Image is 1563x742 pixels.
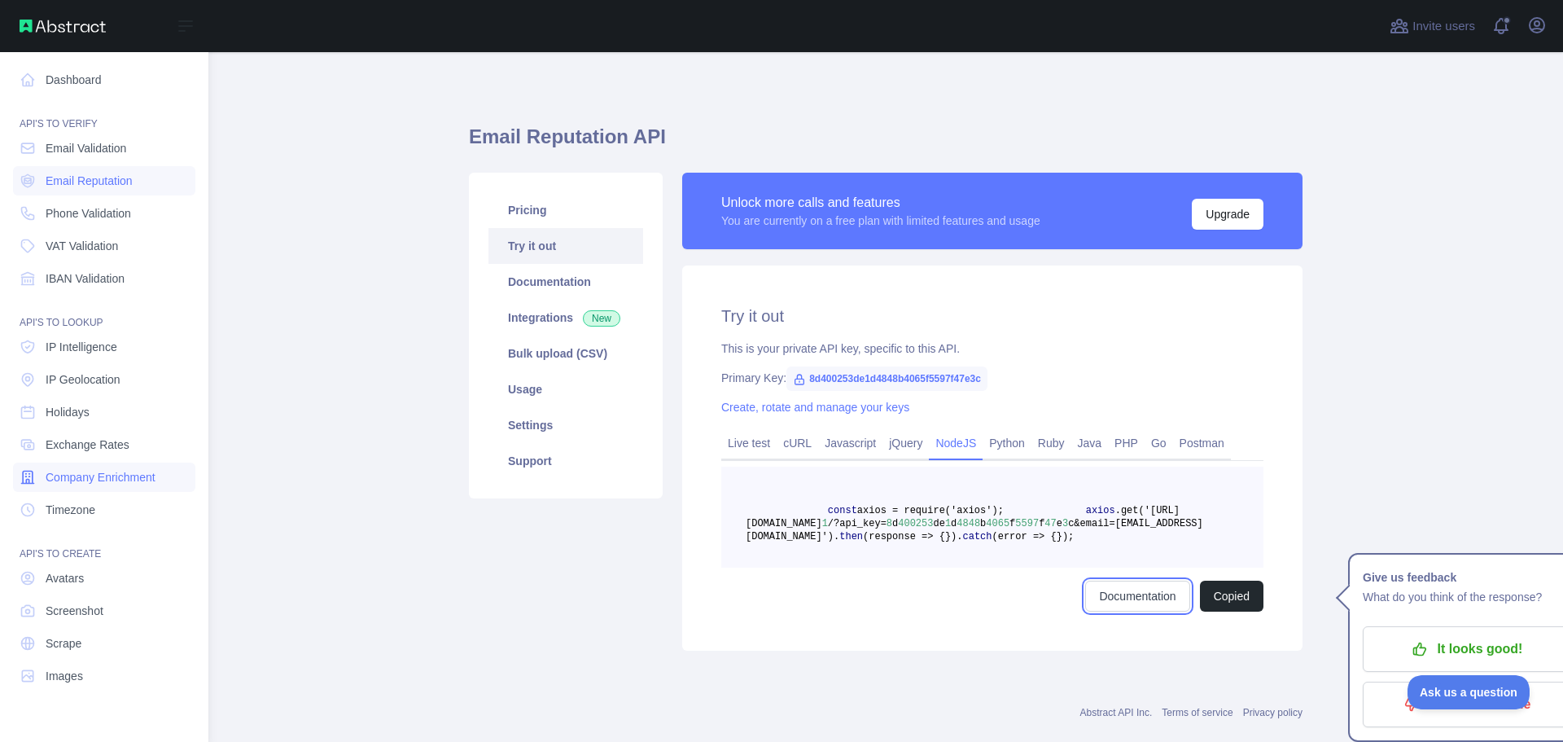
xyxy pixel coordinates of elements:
[13,296,195,329] div: API'S TO LOOKUP
[46,603,103,619] span: Screenshot
[951,518,957,529] span: d
[13,199,195,228] a: Phone Validation
[1408,675,1530,709] iframe: Toggle Customer Support
[929,430,983,456] a: NodeJS
[46,238,118,254] span: VAT Validation
[834,531,839,542] span: .
[13,332,195,362] a: IP Intelligence
[13,397,195,427] a: Holidays
[1057,531,1075,542] span: });
[777,430,818,456] a: cURL
[822,518,828,529] span: 1
[46,635,81,652] span: Scrape
[828,505,857,516] span: const
[488,443,643,479] a: Support
[1243,707,1302,718] a: Privacy policy
[786,367,987,391] span: 8d400253de1d4848b4065f5597f47e3c
[721,193,1040,213] div: Unlock more calls and features
[1173,430,1231,456] a: Postman
[46,270,125,287] span: IBAN Validation
[945,518,951,529] span: 1
[1015,518,1039,529] span: 5597
[46,173,133,189] span: Email Reputation
[818,430,882,456] a: Javascript
[13,596,195,626] a: Screenshot
[882,430,929,456] a: jQuery
[46,437,129,453] span: Exchange Rates
[46,469,155,485] span: Company Enrichment
[46,371,120,388] span: IP Geolocation
[721,370,1263,386] div: Primary Key:
[13,661,195,691] a: Images
[1057,518,1062,529] span: e
[46,140,126,156] span: Email Validation
[986,518,1009,529] span: 4065
[488,192,643,228] a: Pricing
[20,20,106,33] img: Abstract API
[828,518,887,529] span: /?api_key=
[962,531,992,542] span: catch
[46,668,83,684] span: Images
[945,531,957,542] span: })
[957,531,962,542] span: .
[13,495,195,525] a: Timezone
[46,570,84,586] span: Avatars
[898,518,933,529] span: 400253
[957,518,980,529] span: 4848
[992,531,1057,542] span: (error => {
[1086,505,1115,516] span: axios
[721,305,1263,327] h2: Try it out
[13,430,195,459] a: Exchange Rates
[839,531,863,542] span: then
[1085,581,1189,612] a: Documentation
[721,213,1040,229] div: You are currently on a free plan with limited features and usage
[892,518,898,529] span: d
[863,531,945,542] span: (response => {
[13,231,195,261] a: VAT Validation
[488,336,643,371] a: Bulk upload (CSV)
[13,166,195,195] a: Email Reputation
[46,404,90,420] span: Holidays
[13,264,195,293] a: IBAN Validation
[1145,430,1173,456] a: Go
[1080,707,1153,718] a: Abstract API Inc.
[13,65,195,94] a: Dashboard
[488,300,643,336] a: Integrations New
[46,502,95,518] span: Timezone
[1062,518,1068,529] span: 3
[721,401,909,414] a: Create, rotate and manage your keys
[1192,199,1263,230] button: Upgrade
[488,407,643,443] a: Settings
[1108,430,1145,456] a: PHP
[1200,581,1263,612] button: Copied
[1162,707,1232,718] a: Terms of service
[1031,430,1071,456] a: Ruby
[983,430,1031,456] a: Python
[13,528,195,560] div: API'S TO CREATE
[488,228,643,264] a: Try it out
[1044,518,1056,529] span: 47
[1071,430,1109,456] a: Java
[13,365,195,394] a: IP Geolocation
[13,564,195,593] a: Avatars
[933,518,944,529] span: de
[488,264,643,300] a: Documentation
[46,339,117,355] span: IP Intelligence
[721,340,1263,357] div: This is your private API key, specific to this API.
[13,463,195,492] a: Company Enrichment
[13,98,195,130] div: API'S TO VERIFY
[46,205,131,222] span: Phone Validation
[857,505,1004,516] span: axios = require('axios');
[13,629,195,658] a: Scrape
[721,430,777,456] a: Live test
[1412,17,1475,36] span: Invite users
[1039,518,1044,529] span: f
[1386,13,1478,39] button: Invite users
[488,371,643,407] a: Usage
[583,310,620,327] span: New
[13,134,195,163] a: Email Validation
[887,518,892,529] span: 8
[469,124,1302,163] h1: Email Reputation API
[1009,518,1015,529] span: f
[980,518,986,529] span: b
